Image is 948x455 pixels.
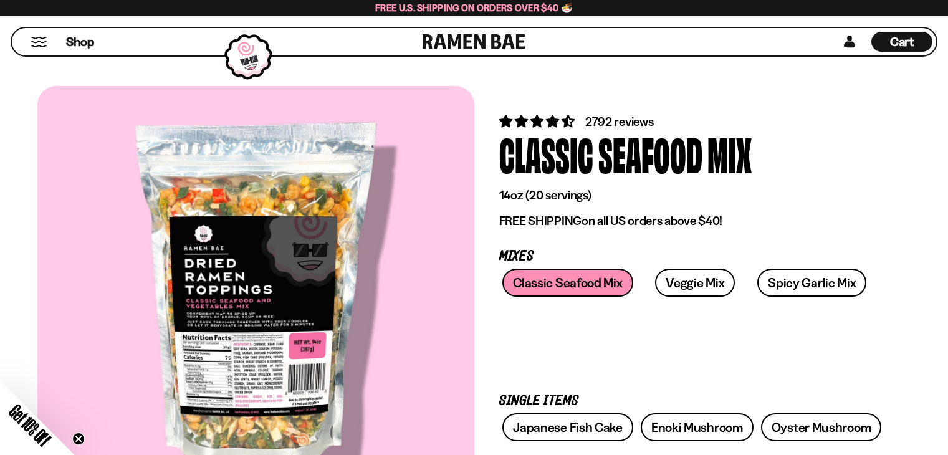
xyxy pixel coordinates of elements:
div: Seafood [598,130,702,177]
a: Japanese Fish Cake [502,413,633,441]
p: Mixes [499,251,886,262]
span: Cart [890,34,914,49]
p: 14oz (20 servings) [499,188,886,203]
span: 2792 reviews [585,114,654,129]
a: Spicy Garlic Mix [757,269,866,297]
p: on all US orders above $40! [499,213,886,229]
p: Single Items [499,395,886,407]
a: Cart [871,28,932,55]
span: Shop [66,34,94,50]
a: Oyster Mushroom [761,413,882,441]
button: Close teaser [72,433,85,445]
span: 4.68 stars [499,113,577,129]
span: Get 10% Off [6,401,54,449]
a: Veggie Mix [655,269,735,297]
strong: FREE SHIPPING [499,213,582,228]
div: Classic [499,130,593,177]
button: Mobile Menu Trigger [31,37,47,47]
a: Shop [66,32,94,52]
a: Enoki Mushroom [641,413,754,441]
div: Mix [707,130,752,177]
span: Free U.S. Shipping on Orders over $40 🍜 [375,2,573,14]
